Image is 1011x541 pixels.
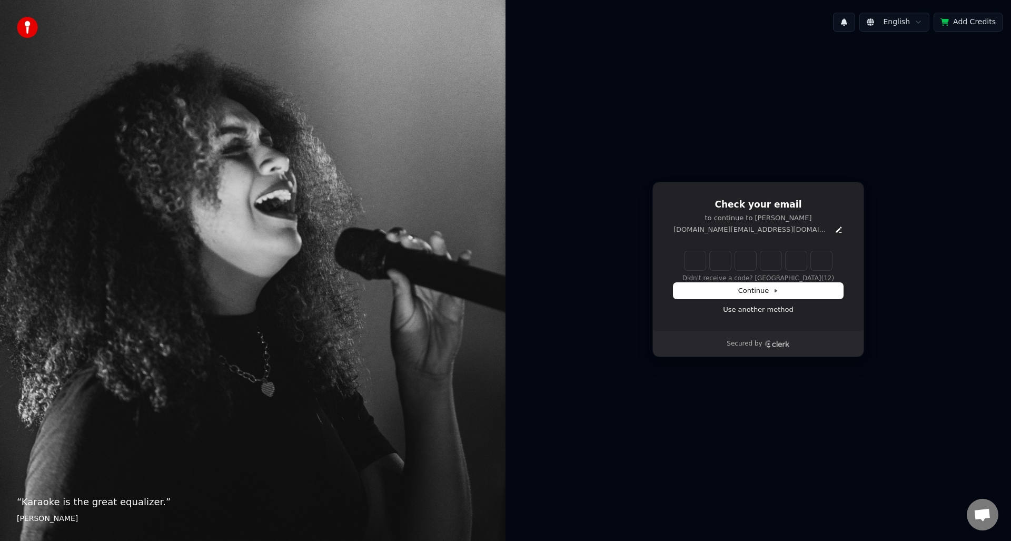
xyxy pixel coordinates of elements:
[723,305,794,314] a: Use another method
[673,283,843,299] button: Continue
[967,499,998,530] div: Open chat
[673,199,843,211] h1: Check your email
[685,251,832,270] input: Enter verification code
[17,495,489,509] p: “ Karaoke is the great equalizer. ”
[17,17,38,38] img: youka
[673,225,830,234] p: [DOMAIN_NAME][EMAIL_ADDRESS][DOMAIN_NAME]
[934,13,1003,32] button: Add Credits
[727,340,762,348] p: Secured by
[673,213,843,223] p: to continue to [PERSON_NAME]
[17,514,489,524] footer: [PERSON_NAME]
[835,225,843,234] button: Edit
[738,286,778,296] span: Continue
[765,340,790,348] a: Clerk logo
